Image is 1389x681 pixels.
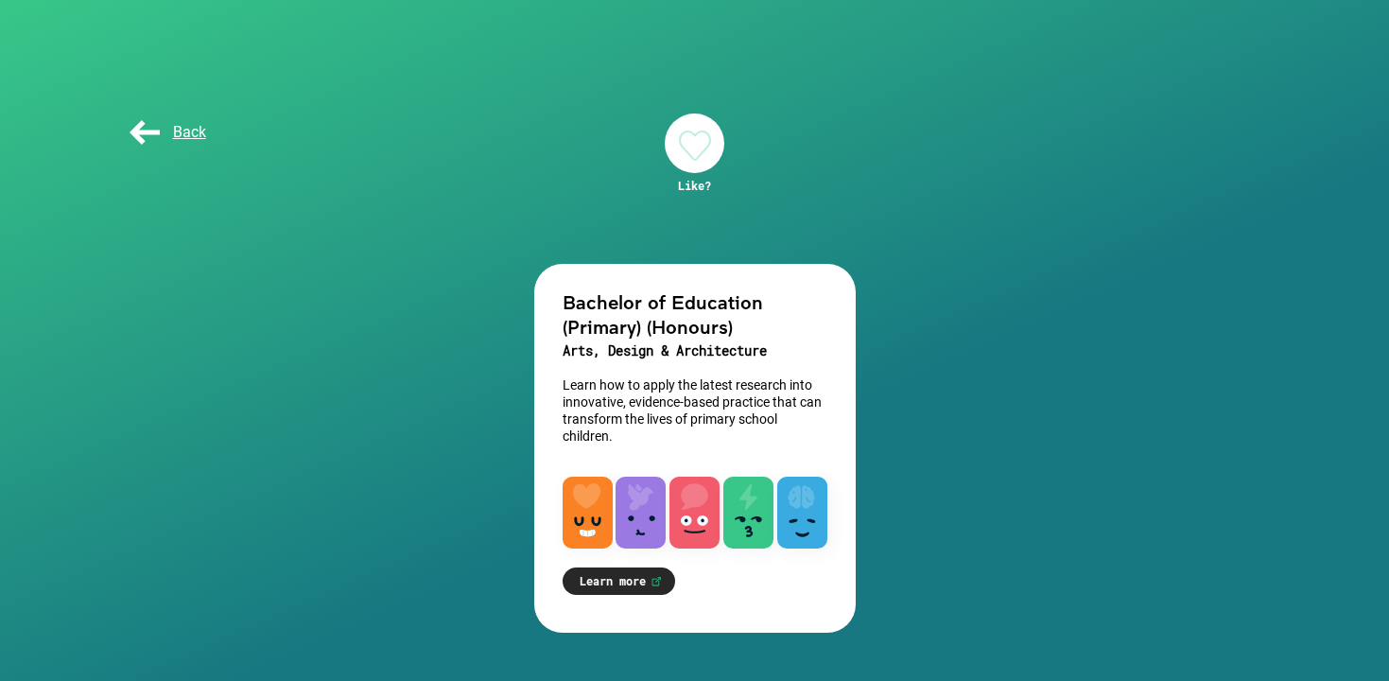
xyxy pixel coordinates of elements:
[563,339,827,363] h3: Arts, Design & Architecture
[651,576,662,587] img: Learn more
[563,376,827,445] p: Learn how to apply the latest research into innovative, evidence-based practice that can transfor...
[126,123,206,141] span: Back
[665,178,724,193] div: Like?
[563,289,827,339] h2: Bachelor of Education (Primary) (Honours)
[563,567,675,595] a: Learn more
